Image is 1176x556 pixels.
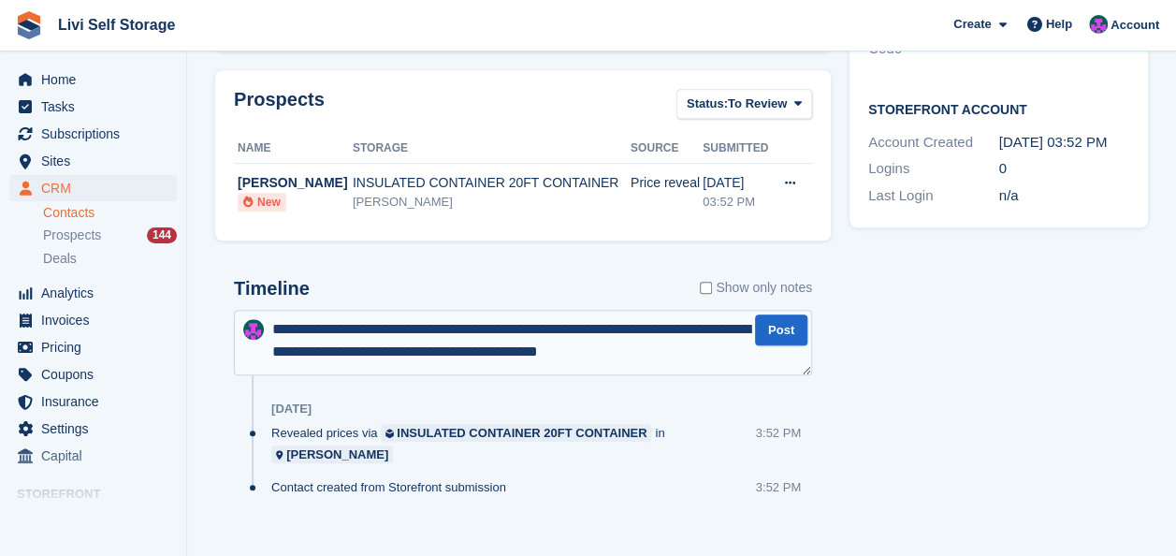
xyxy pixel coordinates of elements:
img: Graham Cameron [243,319,264,340]
img: Graham Cameron [1089,15,1108,34]
span: Insurance [41,388,153,415]
span: Settings [41,416,153,442]
span: Prospects [43,227,101,244]
a: menu [9,361,177,388]
th: Name [234,134,353,164]
th: Storage [353,134,631,164]
a: menu [9,121,177,147]
span: To Review [728,95,787,113]
a: menu [9,334,177,360]
div: Revealed prices via in [271,424,756,463]
div: Logins [868,158,999,180]
span: Coupons [41,361,153,388]
div: Account Created [868,132,999,154]
a: menu [9,416,177,442]
div: Price reveal [631,173,703,193]
div: [PERSON_NAME] [238,173,353,193]
h2: Prospects [234,89,325,124]
div: [PERSON_NAME] [353,193,631,212]
span: Home [41,66,153,93]
a: menu [9,66,177,93]
a: menu [9,175,177,201]
span: Pricing [41,334,153,360]
span: CRM [41,175,153,201]
a: [PERSON_NAME] [271,446,393,463]
a: menu [9,148,177,174]
div: 0 [999,158,1130,180]
a: Preview store [154,510,177,533]
span: Help [1046,15,1072,34]
a: menu [9,94,177,120]
a: INSULATED CONTAINER 20FT CONTAINER [381,424,651,442]
a: Livi Self Storage [51,9,182,40]
div: Contact created from Storefront submission [271,478,515,496]
li: New [238,193,286,212]
img: stora-icon-8386f47178a22dfd0bd8f6a31ec36ba5ce8667c1dd55bd0f319d3a0aa187defe.svg [15,11,43,39]
th: Source [631,134,703,164]
label: Show only notes [700,278,812,298]
div: INSULATED CONTAINER 20FT CONTAINER [353,173,631,193]
a: menu [9,508,177,534]
div: [DATE] 03:52 PM [999,132,1130,154]
div: 144 [147,227,177,243]
span: Storefront [17,485,186,504]
span: Online Store [41,508,153,534]
span: Invoices [41,307,153,333]
div: INSULATED CONTAINER 20FT CONTAINER [397,424,646,442]
span: Tasks [41,94,153,120]
div: [DATE] [271,402,312,417]
h2: Storefront Account [868,99,1129,118]
a: Deals [43,249,177,269]
input: Show only notes [700,278,712,298]
span: Subscriptions [41,121,153,147]
span: Status: [687,95,728,113]
span: Analytics [41,280,153,306]
a: menu [9,443,177,469]
button: Post [755,315,807,345]
div: [PERSON_NAME] [286,446,388,463]
div: n/a [999,185,1130,207]
div: Last Login [868,185,999,207]
a: menu [9,280,177,306]
div: 03:52 PM [703,193,771,212]
span: Create [953,15,991,34]
a: menu [9,307,177,333]
th: Submitted [703,134,771,164]
button: Status: To Review [676,89,812,120]
div: [DATE] [703,173,771,193]
span: Sites [41,148,153,174]
h2: Timeline [234,278,310,300]
a: menu [9,388,177,415]
span: Account [1111,16,1159,35]
span: Deals [43,250,77,268]
div: 3:52 PM [756,424,801,442]
span: Capital [41,443,153,469]
a: Contacts [43,204,177,222]
div: 3:52 PM [756,478,801,496]
a: Prospects 144 [43,226,177,245]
